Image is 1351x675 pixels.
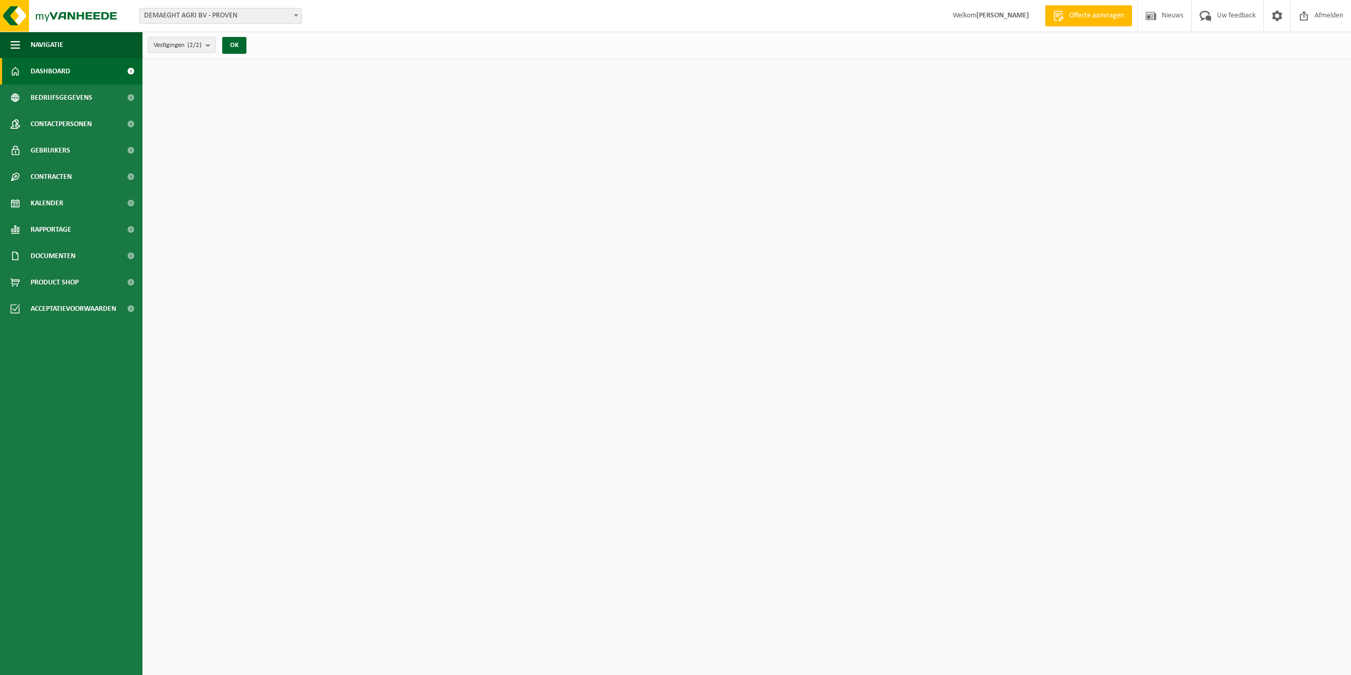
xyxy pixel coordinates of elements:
span: Product Shop [31,269,79,296]
span: DEMAEGHT AGRI BV - PROVEN [140,8,301,23]
span: Acceptatievoorwaarden [31,296,116,322]
button: Vestigingen(2/2) [148,37,216,53]
strong: [PERSON_NAME] [976,12,1029,20]
span: Offerte aanvragen [1067,11,1127,21]
span: Gebruikers [31,137,70,164]
span: Vestigingen [154,37,202,53]
a: Offerte aanvragen [1045,5,1132,26]
span: Contracten [31,164,72,190]
span: Navigatie [31,32,63,58]
button: OK [222,37,246,54]
span: Bedrijfsgegevens [31,84,92,111]
span: Rapportage [31,216,71,243]
span: Documenten [31,243,75,269]
span: Dashboard [31,58,70,84]
count: (2/2) [187,42,202,49]
span: Kalender [31,190,63,216]
span: DEMAEGHT AGRI BV - PROVEN [139,8,302,24]
span: Contactpersonen [31,111,92,137]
